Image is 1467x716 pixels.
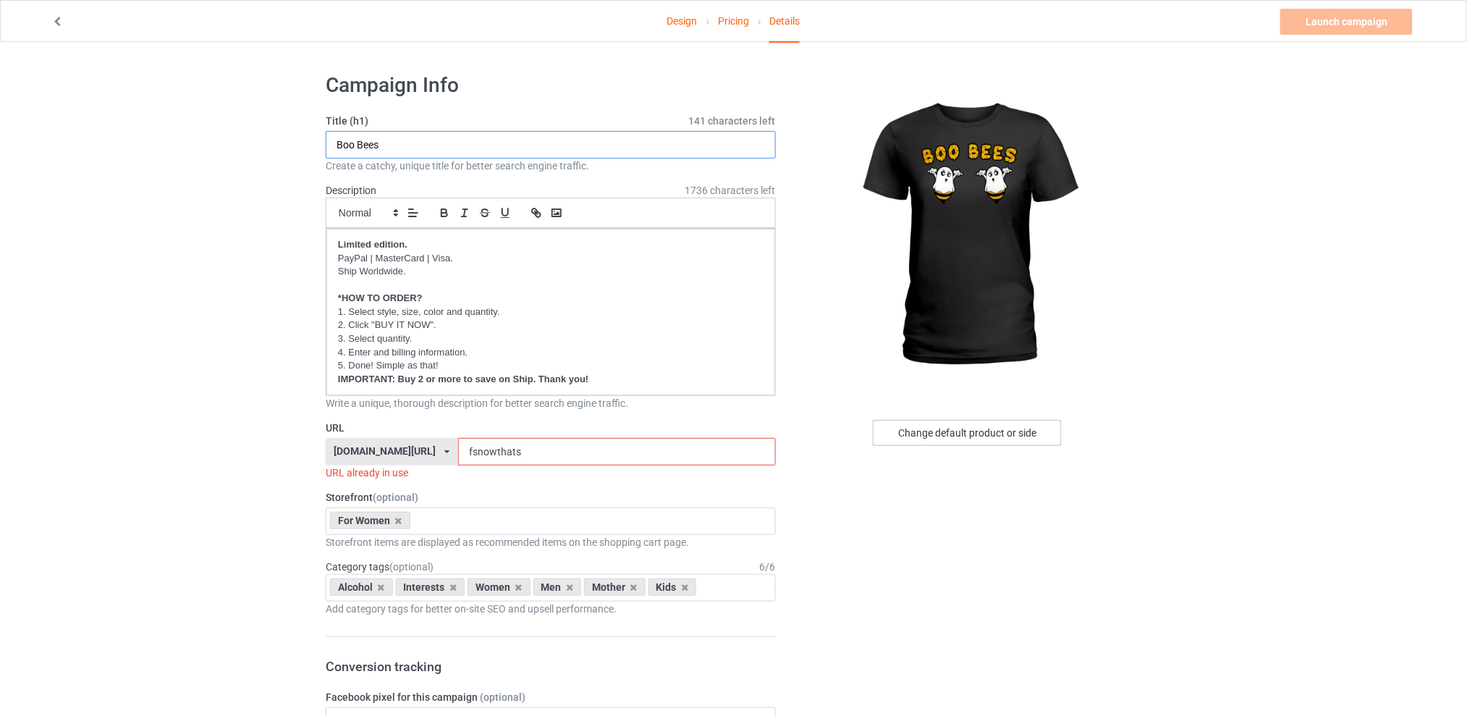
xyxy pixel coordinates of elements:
[760,560,776,574] div: 6 / 6
[338,239,407,250] strong: Limited edition.
[338,359,764,373] p: 5. Done! Simple as that!
[326,535,776,549] div: Storefront items are displayed as recommended items on the shopping cart page.
[468,578,530,596] div: Women
[389,561,434,573] span: (optional)
[873,420,1062,446] div: Change default product or side
[480,691,525,703] span: (optional)
[769,1,800,43] div: Details
[685,183,776,198] span: 1736 characters left
[338,374,588,384] strong: IMPORTANT: Buy 2 or more to save on Ship. Thank you!
[338,252,764,266] p: PayPal | MasterCard | Visa.
[584,578,646,596] div: Mother
[330,512,410,529] div: For Women
[326,466,776,480] div: URL already in use
[338,319,764,332] p: 2. Click "BUY IT NOW".
[326,560,434,574] label: Category tags
[373,492,418,503] span: (optional)
[338,332,764,346] p: 3. Select quantity.
[326,490,776,505] label: Storefront
[330,578,393,596] div: Alcohol
[334,446,436,456] div: [DOMAIN_NAME][URL]
[667,1,698,41] a: Design
[533,578,582,596] div: Men
[326,185,376,196] label: Description
[326,602,776,616] div: Add category tags for better on-site SEO and upsell performance.
[326,690,776,704] label: Facebook pixel for this campaign
[326,114,776,128] label: Title (h1)
[648,578,697,596] div: Kids
[718,1,749,41] a: Pricing
[326,159,776,173] div: Create a catchy, unique title for better search engine traffic.
[326,72,776,98] h1: Campaign Info
[396,578,465,596] div: Interests
[326,421,776,435] label: URL
[338,265,764,279] p: Ship Worldwide.
[338,306,764,319] p: 1. Select style, size, color and quantity.
[326,658,776,675] h3: Conversion tracking
[338,292,423,303] strong: *HOW TO ORDER?
[689,114,776,128] span: 141 characters left
[326,396,776,410] div: Write a unique, thorough description for better search engine traffic.
[338,346,764,360] p: 4. Enter and billing information.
